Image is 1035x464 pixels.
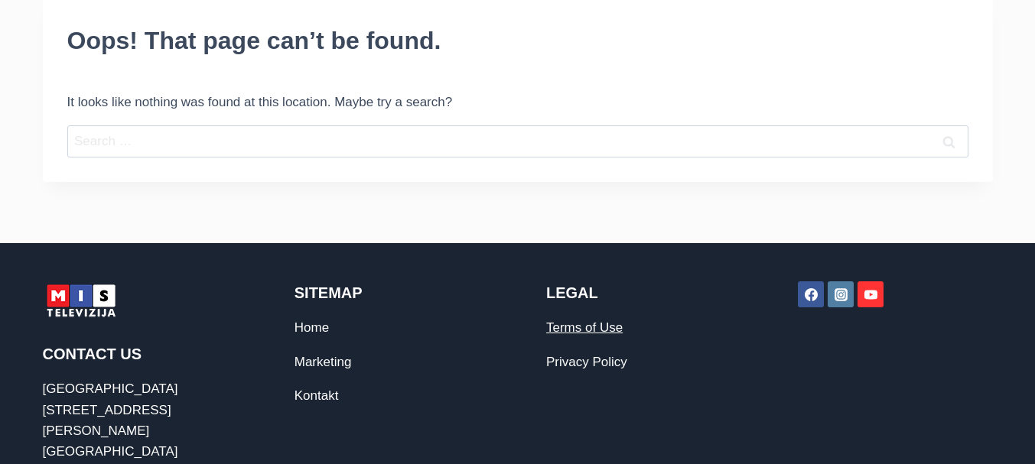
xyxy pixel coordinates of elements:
a: YouTube [858,281,884,307]
h1: Oops! That page can’t be found. [67,22,968,59]
a: Kontakt [295,388,339,403]
a: Marketing [295,355,352,369]
h2: Contact Us [43,342,237,365]
p: It looks like nothing was found at this location. Maybe try a search? [67,92,968,112]
h2: Legal [546,281,740,304]
a: Home [295,320,329,335]
input: Search [930,125,968,158]
h2: Sitemap [295,281,489,304]
a: Facebook [798,281,824,307]
a: Privacy Policy [546,355,627,369]
a: Terms of Use [546,320,623,335]
a: Instagram [828,281,854,307]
